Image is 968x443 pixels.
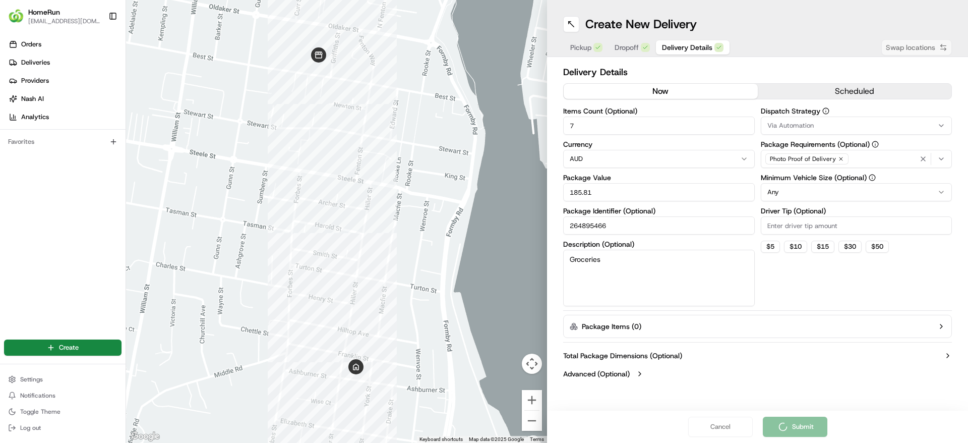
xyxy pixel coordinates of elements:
[21,40,41,49] span: Orders
[20,424,41,432] span: Log out
[21,113,49,122] span: Analytics
[570,42,591,52] span: Pickup
[129,430,162,443] img: Google
[21,58,50,67] span: Deliveries
[28,17,100,25] button: [EMAIL_ADDRESS][DOMAIN_NAME]
[4,372,122,386] button: Settings
[469,436,524,442] span: Map data ©2025 Google
[4,54,126,71] a: Deliveries
[563,315,952,338] button: Package Items (0)
[761,117,952,135] button: Via Automation
[563,351,682,361] label: Total Package Dimensions (Optional)
[563,174,755,181] label: Package Value
[582,321,641,331] label: Package Items ( 0 )
[563,369,952,379] button: Advanced (Optional)
[59,343,79,352] span: Create
[662,42,712,52] span: Delivery Details
[563,369,630,379] label: Advanced (Optional)
[20,408,60,416] span: Toggle Theme
[869,174,876,181] button: Minimum Vehicle Size (Optional)
[21,76,49,85] span: Providers
[8,8,24,24] img: HomeRun
[530,436,544,442] a: Terms
[4,340,122,356] button: Create
[811,241,834,253] button: $15
[761,207,952,214] label: Driver Tip (Optional)
[563,117,755,135] input: Enter number of items
[563,65,952,79] h2: Delivery Details
[4,389,122,403] button: Notifications
[522,390,542,410] button: Zoom in
[563,107,755,115] label: Items Count (Optional)
[563,241,755,248] label: Description (Optional)
[761,141,952,148] label: Package Requirements (Optional)
[872,141,879,148] button: Package Requirements (Optional)
[767,121,814,130] span: Via Automation
[761,150,952,168] button: Photo Proof of Delivery
[758,84,952,99] button: scheduled
[129,430,162,443] a: Open this area in Google Maps (opens a new window)
[4,421,122,435] button: Log out
[522,354,542,374] button: Map camera controls
[585,16,697,32] h1: Create New Delivery
[563,183,755,201] input: Enter package value
[4,405,122,419] button: Toggle Theme
[770,155,836,163] span: Photo Proof of Delivery
[784,241,807,253] button: $10
[564,84,758,99] button: now
[20,375,43,383] span: Settings
[563,250,755,306] textarea: Groceries
[563,216,755,235] input: Enter package identifier
[20,392,55,400] span: Notifications
[563,141,755,148] label: Currency
[4,36,126,52] a: Orders
[838,241,862,253] button: $30
[866,241,889,253] button: $50
[419,436,463,443] button: Keyboard shortcuts
[563,351,952,361] button: Total Package Dimensions (Optional)
[4,91,126,107] a: Nash AI
[761,107,952,115] label: Dispatch Strategy
[4,109,126,125] a: Analytics
[4,73,126,89] a: Providers
[4,134,122,150] div: Favorites
[761,241,780,253] button: $5
[522,411,542,431] button: Zoom out
[4,4,104,28] button: HomeRunHomeRun[EMAIL_ADDRESS][DOMAIN_NAME]
[615,42,639,52] span: Dropoff
[563,207,755,214] label: Package Identifier (Optional)
[21,94,44,103] span: Nash AI
[822,107,829,115] button: Dispatch Strategy
[28,7,60,17] button: HomeRun
[761,216,952,235] input: Enter driver tip amount
[761,174,952,181] label: Minimum Vehicle Size (Optional)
